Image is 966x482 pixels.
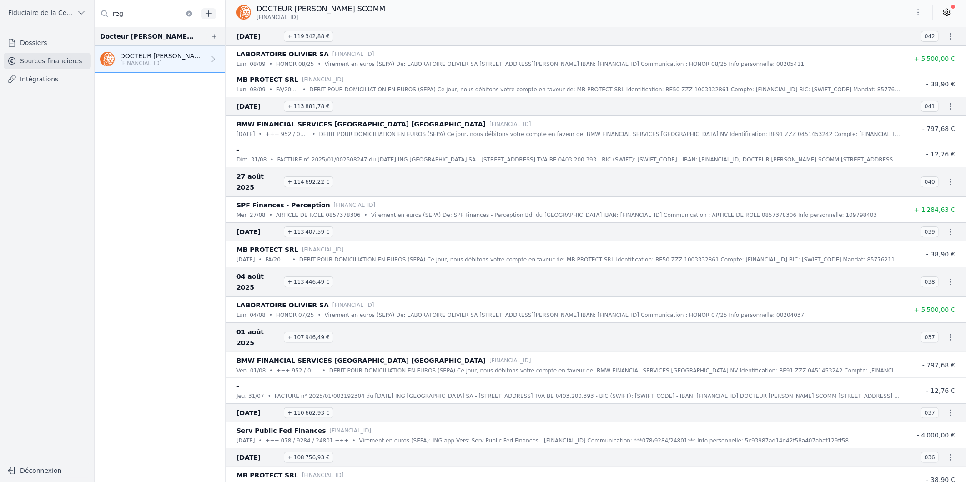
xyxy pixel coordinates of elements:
[917,432,955,439] span: - 4 000,00 €
[921,226,939,237] span: 039
[371,211,877,220] p: Virement en euros (SEPA) De: SPF Finances - Perception Bd. du [GEOGRAPHIC_DATA] IBAN: [FINANCIAL_...
[236,392,264,401] p: jeu. 31/07
[100,52,115,66] img: ing.png
[4,463,91,478] button: Déconnexion
[236,85,266,94] p: lun. 08/09
[926,251,955,258] span: - 38,90 €
[236,226,280,237] span: [DATE]
[325,60,805,69] p: Virement en euros (SEPA) De: LABORATOIRE OLIVIER SA [STREET_ADDRESS][PERSON_NAME] IBAN: [FINANCIA...
[257,14,298,21] span: [FINANCIAL_ID]
[284,226,333,237] span: + 113 407,59 €
[921,101,939,112] span: 041
[236,171,280,193] span: 27 août 2025
[236,119,486,130] p: BMW FINANCIAL SERVICES [GEOGRAPHIC_DATA] [GEOGRAPHIC_DATA]
[921,276,939,287] span: 038
[302,85,306,94] div: •
[319,130,901,139] p: DEBIT POUR DOMICILIATION EN EUROS (SEPA) Ce jour, nous débitons votre compte en faveur de: BMW FI...
[292,255,296,264] div: •
[329,366,901,375] p: DEBIT POUR DOMICILIATION EN EUROS (SEPA) Ce jour, nous débitons votre compte en faveur de: BMW FI...
[914,306,955,313] span: + 5 500,00 €
[236,255,255,264] p: [DATE]
[302,245,344,254] p: [FINANCIAL_ID]
[236,452,280,463] span: [DATE]
[489,120,531,129] p: [FINANCIAL_ID]
[236,381,239,392] p: -
[921,332,939,343] span: 037
[266,255,289,264] p: FA/2025/1977
[284,276,333,287] span: + 113 446,49 €
[914,55,955,62] span: + 5 500,00 €
[275,392,901,401] p: FACTURE n° 2025/01/002192304 du [DATE] ING [GEOGRAPHIC_DATA] SA - [STREET_ADDRESS] TVA BE 0403.20...
[269,311,272,320] div: •
[277,366,319,375] p: +++ 952 / 0260 / 98040 +++
[236,31,280,42] span: [DATE]
[270,155,273,164] div: •
[120,51,205,60] p: DOCTEUR [PERSON_NAME] SCOMM
[236,144,239,155] p: -
[359,436,849,445] p: Virement en euros (SEPA): ING app Vers: Serv Public Fed Finances - [FINANCIAL_ID] Communication: ...
[284,452,333,463] span: + 108 756,93 €
[120,60,205,67] p: [FINANCIAL_ID]
[95,46,225,73] a: DOCTEUR [PERSON_NAME] SCOMM [FINANCIAL_ID]
[259,436,262,445] div: •
[332,50,374,59] p: [FINANCIAL_ID]
[236,407,280,418] span: [DATE]
[236,311,266,320] p: lun. 04/08
[4,53,91,69] a: Sources financières
[302,471,344,480] p: [FINANCIAL_ID]
[284,176,333,187] span: + 114 692,22 €
[4,5,91,20] button: Fiduciaire de la Cense & Associés
[334,201,376,210] p: [FINANCIAL_ID]
[236,211,266,220] p: mer. 27/08
[259,130,262,139] div: •
[236,74,298,85] p: MB PROTECT SRL
[236,5,251,20] img: ing.png
[921,31,939,42] span: 042
[364,211,367,220] div: •
[926,151,955,158] span: - 12,76 €
[299,255,901,264] p: DEBIT POUR DOMICILIATION EN EUROS (SEPA) Ce jour, nous débitons votre compte en faveur de: MB PRO...
[269,211,272,220] div: •
[322,366,326,375] div: •
[489,356,531,365] p: [FINANCIAL_ID]
[259,255,262,264] div: •
[4,71,91,87] a: Intégrations
[236,436,255,445] p: [DATE]
[926,80,955,88] span: - 38,90 €
[325,311,805,320] p: Virement en euros (SEPA) De: LABORATOIRE OLIVIER SA [STREET_ADDRESS][PERSON_NAME] IBAN: [FINANCIA...
[276,60,314,69] p: HONOR 08/25
[236,470,298,481] p: MB PROTECT SRL
[236,326,280,348] span: 01 août 2025
[8,8,73,17] span: Fiduciaire de la Cense & Associés
[284,101,333,112] span: + 113 881,78 €
[318,311,321,320] div: •
[318,60,321,69] div: •
[284,332,333,343] span: + 107 946,49 €
[921,407,939,418] span: 037
[276,311,314,320] p: HONOR 07/25
[269,366,272,375] div: •
[921,452,939,463] span: 036
[268,392,271,401] div: •
[309,85,901,94] p: DEBIT POUR DOMICILIATION EN EUROS (SEPA) Ce jour, nous débitons votre compte en faveur de: MB PRO...
[352,436,356,445] div: •
[236,271,280,293] span: 04 août 2025
[236,200,330,211] p: SPF Finances - Perception
[236,60,266,69] p: lun. 08/09
[269,60,272,69] div: •
[312,130,316,139] div: •
[257,4,385,15] p: DOCTEUR [PERSON_NAME] SCOMM
[921,176,939,187] span: 040
[332,301,374,310] p: [FINANCIAL_ID]
[236,155,267,164] p: dim. 31/08
[100,31,196,42] div: Docteur [PERSON_NAME] SComm
[922,125,955,132] span: - 797,68 €
[4,35,91,51] a: Dossiers
[236,425,326,436] p: Serv Public Fed Finances
[236,130,255,139] p: [DATE]
[236,101,280,112] span: [DATE]
[277,155,901,164] p: FACTURE n° 2025/01/002508247 du [DATE] ING [GEOGRAPHIC_DATA] SA - [STREET_ADDRESS] TVA BE 0403.20...
[236,49,329,60] p: LABORATOIRE OLIVIER SA
[284,407,333,418] span: + 110 662,93 €
[284,31,333,42] span: + 119 342,88 €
